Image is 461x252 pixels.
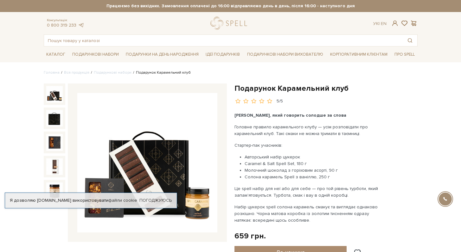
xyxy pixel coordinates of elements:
[245,49,326,60] a: Подарункові набори вихователю
[373,21,387,27] div: Ук
[46,110,63,126] img: Подарунок Карамельний клуб
[46,158,63,175] img: Подарунок Карамельний клуб
[131,70,191,76] li: Подарунок Карамельний клуб
[44,50,68,59] a: Каталог
[245,174,383,180] li: Солона карамель Spell з ваніллю, 250 г
[234,83,418,93] h1: Подарунок Карамельний клуб
[210,17,250,30] a: logo
[379,21,380,26] span: |
[234,185,383,199] p: Це spell набір для неї або для себе — про той рівень турботи, який запам’ятовується. Турбота, сма...
[108,198,137,203] a: файли cookie
[77,93,217,233] img: Подарунок Карамельний клуб
[64,70,89,75] a: Вся продукція
[203,50,242,59] a: Ідеї подарунків
[139,198,172,203] a: Погоджуюсь
[234,142,383,149] p: Стартер-пак учасників:
[392,50,417,59] a: Про Spell
[46,86,63,102] img: Подарунок Карамельний клуб
[70,50,121,59] a: Подарункові набори
[381,21,387,26] a: En
[245,160,383,167] li: Caramel & Salt Spell Set, 180 г
[44,35,403,46] input: Пошук товару у каталозі
[123,50,201,59] a: Подарунки на День народження
[47,22,76,28] a: 0 800 319 233
[234,113,346,118] b: [PERSON_NAME], який говорить солодше за слова
[234,124,383,137] p: Головне правило карамельного клубу — усім розповідати про карамельний клуб. Такі смаки не можна т...
[277,98,283,104] div: 5/5
[94,70,131,75] a: Подарункові набори
[46,134,63,151] img: Подарунок Карамельний клуб
[47,18,84,22] span: Консультація:
[328,49,390,60] a: Корпоративним клієнтам
[403,35,417,46] button: Пошук товару у каталозі
[234,204,383,224] p: Набір цукерок spell солона карамель смакує та виглядає однаково розкішно. Чорна матова коробка із...
[234,231,266,241] div: 659 грн.
[44,70,60,75] a: Головна
[245,167,383,174] li: Молочний шоколад з горіховим асорті, 90 г
[44,3,418,9] strong: Працюємо без вихідних. Замовлення оплачені до 16:00 відправляємо день в день, після 16:00 - насту...
[46,182,63,199] img: Подарунок Карамельний клуб
[5,198,177,203] div: Я дозволяю [DOMAIN_NAME] використовувати
[245,154,383,160] li: Авторський набір цукерок
[78,22,84,28] a: telegram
